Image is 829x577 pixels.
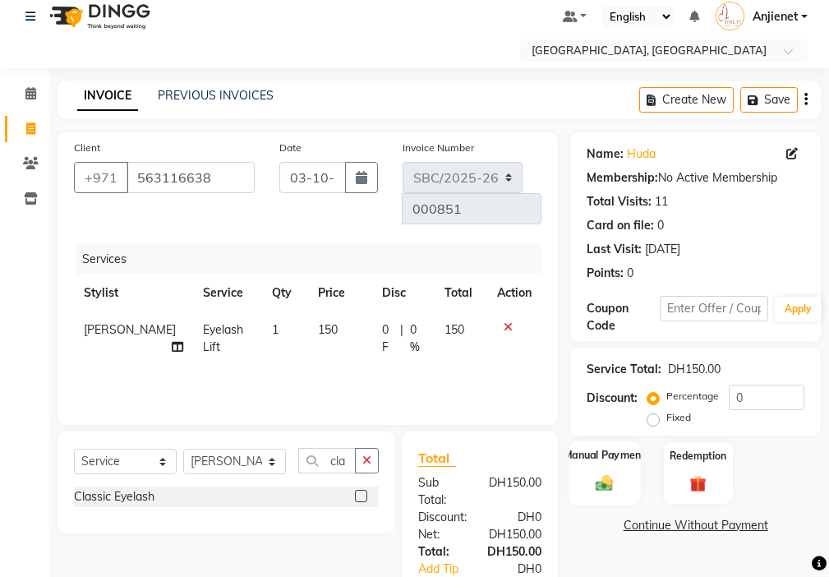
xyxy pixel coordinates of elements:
div: DH150.00 [668,361,721,378]
div: Total Visits: [587,193,652,210]
div: [DATE] [645,241,680,258]
img: Anjienet [716,2,744,30]
label: Date [279,141,302,155]
a: Continue Without Payment [573,517,817,534]
input: Search or Scan [298,448,356,473]
span: Total [418,450,456,467]
span: [PERSON_NAME] [84,322,176,337]
label: Invoice Number [403,141,474,155]
div: DH0 [480,509,554,526]
div: 0 [657,217,664,234]
span: 150 [444,322,464,337]
span: | [400,321,403,356]
th: Stylist [74,275,193,312]
span: 150 [318,322,338,337]
button: Create New [639,87,734,113]
label: Percentage [666,389,719,404]
div: 0 [627,265,633,282]
div: Service Total: [587,361,661,378]
span: Eyelash Lift [203,322,243,354]
div: Services [76,244,554,275]
div: Discount: [406,509,480,526]
a: Huda [627,145,656,163]
a: INVOICE [77,81,138,111]
div: DH150.00 [477,526,554,543]
input: Enter Offer / Coupon Code [660,296,768,321]
label: Fixed [666,410,691,425]
div: DH150.00 [477,474,554,509]
div: Total: [406,543,475,561]
button: Save [740,87,798,113]
button: +971 [74,162,128,193]
th: Total [435,275,487,312]
th: Action [487,275,541,312]
div: Points: [587,265,624,282]
a: PREVIOUS INVOICES [158,88,274,103]
div: Net: [406,526,477,543]
div: No Active Membership [587,169,804,187]
span: 0 % [410,321,425,356]
div: Sub Total: [406,474,477,509]
label: Redemption [670,449,726,464]
span: Anjienet [753,8,798,25]
th: Price [308,275,372,312]
div: Last Visit: [587,241,642,258]
label: Client [74,141,100,155]
div: Coupon Code [587,300,659,335]
img: _gift.svg [684,473,712,494]
th: Service [193,275,262,312]
div: Card on file: [587,217,654,234]
input: Search by Name/Mobile/Email/Code [127,162,255,193]
th: Qty [262,275,308,312]
div: DH150.00 [475,543,554,561]
div: Discount: [587,390,638,407]
label: Manual Payment [564,447,646,463]
button: Apply [775,297,822,321]
div: 11 [655,193,668,210]
span: 1 [272,322,279,337]
div: Name: [587,145,624,163]
div: Classic Eyelash [74,488,154,505]
img: _cash.svg [591,473,619,493]
th: Disc [372,275,435,312]
div: Membership: [587,169,658,187]
span: 0 F [382,321,394,356]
